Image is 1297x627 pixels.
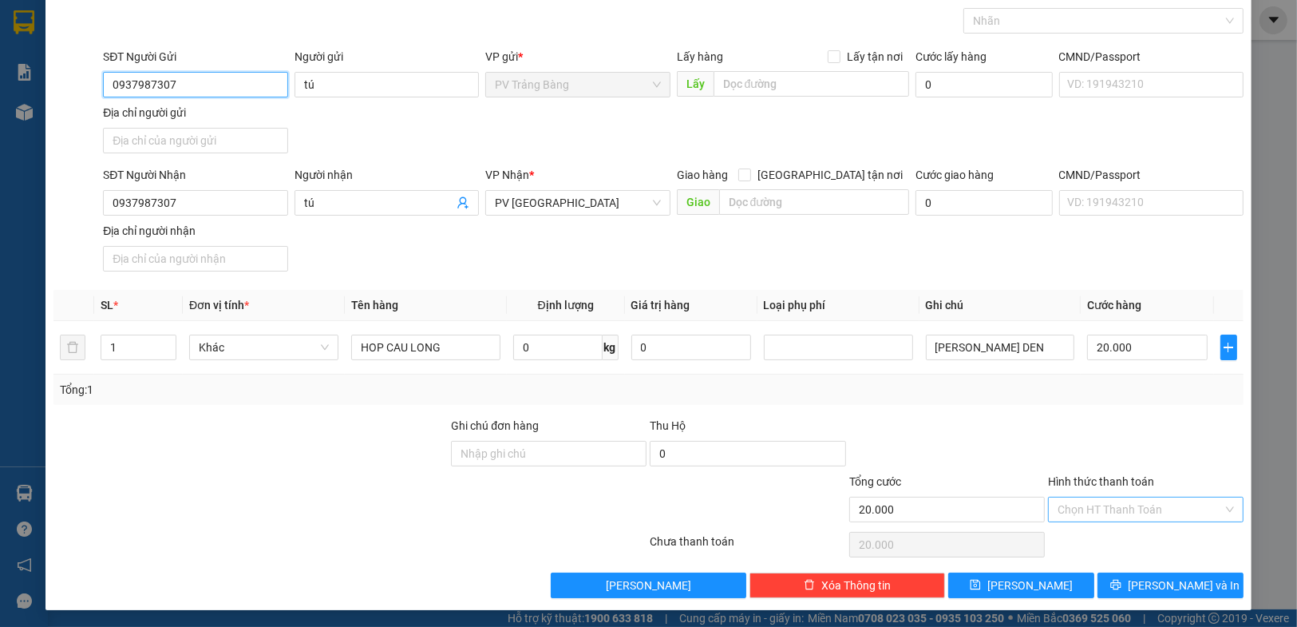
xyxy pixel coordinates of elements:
input: Địa chỉ của người gửi [103,128,287,153]
span: [PERSON_NAME] và In [1128,577,1240,594]
div: SĐT Người Gửi [103,48,287,65]
input: Ghi chú đơn hàng [451,441,647,466]
div: CMND/Passport [1059,48,1244,65]
input: VD: Bàn, Ghế [351,335,500,360]
input: Dọc đường [714,71,909,97]
span: Cước hàng [1087,299,1141,312]
label: Cước giao hàng [915,169,994,181]
span: plus [1221,341,1237,354]
th: Ghi chú [919,290,1081,321]
span: VP Nhận [485,169,529,181]
div: Địa chỉ người nhận [103,222,287,240]
input: Cước lấy hàng [915,72,1053,97]
span: Lấy hàng [677,50,723,63]
div: VP gửi [485,48,670,65]
label: Hình thức thanh toán [1048,475,1154,488]
div: Chưa thanh toán [649,533,848,561]
label: Ghi chú đơn hàng [451,419,539,432]
button: plus [1220,335,1238,360]
div: Người nhận [295,166,479,184]
input: Dọc đường [719,189,909,215]
span: Tổng cước [849,475,901,488]
button: deleteXóa Thông tin [749,573,945,598]
span: save [970,579,981,592]
span: user-add [457,196,469,209]
span: SL [101,299,113,312]
span: Xóa Thông tin [821,577,891,594]
button: [PERSON_NAME] [551,573,746,598]
span: PV Tây Ninh [495,191,660,215]
div: CMND/Passport [1059,166,1244,184]
span: [PERSON_NAME] [606,577,691,594]
img: logo.jpg [20,20,100,100]
div: Địa chỉ người gửi [103,104,287,121]
span: Giá trị hàng [631,299,690,312]
input: 0 [631,335,751,360]
li: [STREET_ADDRESS][PERSON_NAME]. [GEOGRAPHIC_DATA], Tỉnh [GEOGRAPHIC_DATA] [149,39,667,59]
button: save[PERSON_NAME] [948,573,1094,598]
button: printer[PERSON_NAME] và In [1097,573,1244,598]
b: GỬI : PV Trảng Bàng [20,116,219,142]
span: kg [603,335,619,360]
span: Khác [199,335,329,359]
input: Địa chỉ của người nhận [103,246,287,272]
input: Ghi Chú [926,335,1075,360]
span: PV Trảng Bàng [495,73,660,97]
span: Lấy tận nơi [840,48,909,65]
div: Tổng: 1 [60,381,501,399]
span: Thu Hộ [650,419,686,432]
span: printer [1110,579,1121,592]
button: delete [60,335,85,360]
div: SĐT Người Nhận [103,166,287,184]
span: Tên hàng [351,299,398,312]
span: Định lượng [538,299,594,312]
span: [GEOGRAPHIC_DATA] tận nơi [751,166,909,184]
span: Giao [677,189,719,215]
div: Người gửi [295,48,479,65]
th: Loại phụ phí [757,290,919,321]
span: Giao hàng [677,169,728,181]
li: Hotline: 1900 8153 [149,59,667,79]
input: Cước giao hàng [915,190,1053,216]
span: Đơn vị tính [189,299,249,312]
span: Lấy [677,71,714,97]
span: [PERSON_NAME] [987,577,1073,594]
label: Cước lấy hàng [915,50,987,63]
span: delete [804,579,815,592]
